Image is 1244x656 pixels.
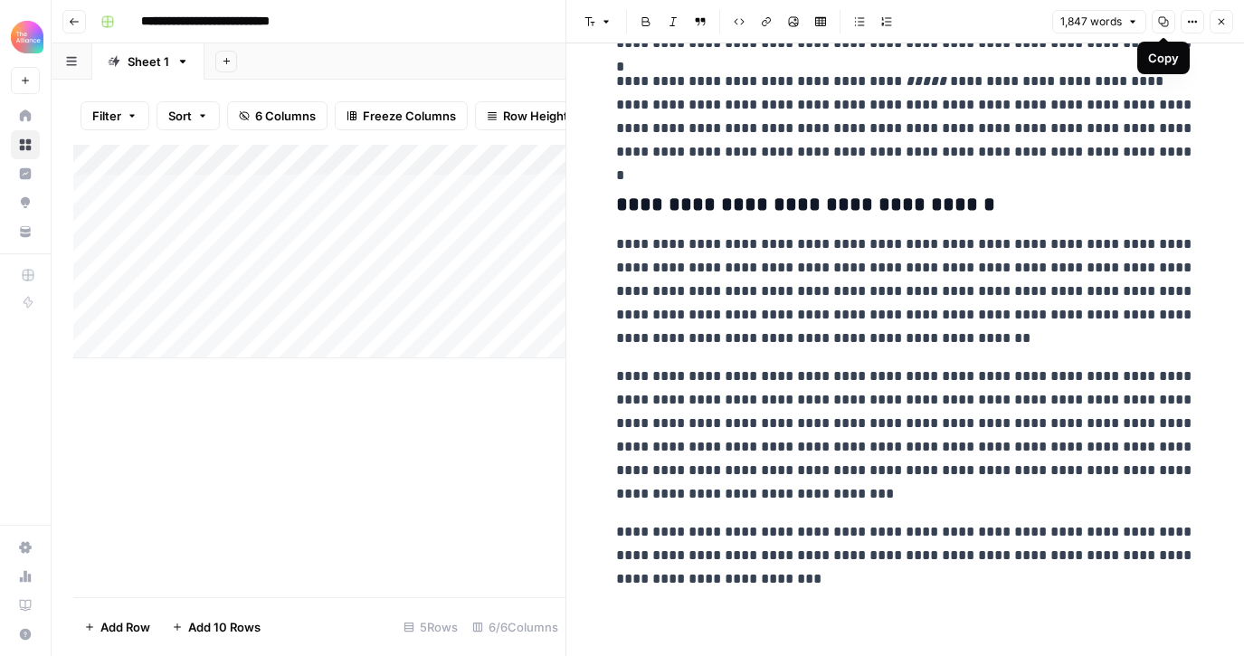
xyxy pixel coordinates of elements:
div: 5 Rows [396,613,465,642]
button: Add 10 Rows [161,613,271,642]
span: 1,847 words [1060,14,1122,30]
span: Filter [92,107,121,125]
div: 6/6 Columns [465,613,565,642]
button: Workspace: Alliance [11,14,40,60]
button: Filter [81,101,149,130]
a: Learning Hub [11,591,40,620]
button: Freeze Columns [335,101,468,130]
img: Alliance Logo [11,21,43,53]
a: Settings [11,533,40,562]
a: Sheet 1 [92,43,204,80]
button: Row Height [475,101,580,130]
button: 1,847 words [1052,10,1146,33]
a: Insights [11,159,40,188]
span: Sort [168,107,192,125]
span: Add 10 Rows [188,618,261,636]
a: Opportunities [11,188,40,217]
span: Add Row [100,618,150,636]
div: Sheet 1 [128,52,169,71]
span: Row Height [503,107,568,125]
button: Help + Support [11,620,40,649]
button: Sort [157,101,220,130]
button: 6 Columns [227,101,328,130]
button: Add Row [73,613,161,642]
a: Browse [11,130,40,159]
a: Usage [11,562,40,591]
span: Freeze Columns [363,107,456,125]
a: Your Data [11,217,40,246]
span: 6 Columns [255,107,316,125]
div: Copy [1148,49,1179,67]
a: Home [11,101,40,130]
